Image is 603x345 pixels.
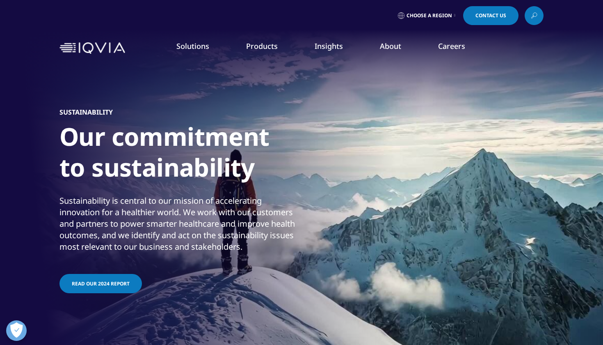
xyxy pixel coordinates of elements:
span: READ OUR 2024 REPORT [72,280,130,287]
span: Contact Us [475,13,506,18]
button: Open Preferences [6,320,27,341]
a: Contact Us [463,6,518,25]
img: IQVIA Healthcare Information Technology and Pharma Clinical Research Company [59,42,125,54]
span: Choose a Region [407,12,452,19]
nav: Primary [128,29,544,67]
h5: Sustainability [59,108,113,116]
a: Solutions [176,41,209,51]
a: Careers [438,41,465,51]
h1: Our commitment to sustainability [59,121,367,188]
a: Products [246,41,278,51]
p: Sustainability is central to our mission of accelerating innovation for a healthier world. We wor... [59,195,299,258]
a: About [380,41,401,51]
a: Insights [315,41,343,51]
a: READ OUR 2024 REPORT [59,274,142,293]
